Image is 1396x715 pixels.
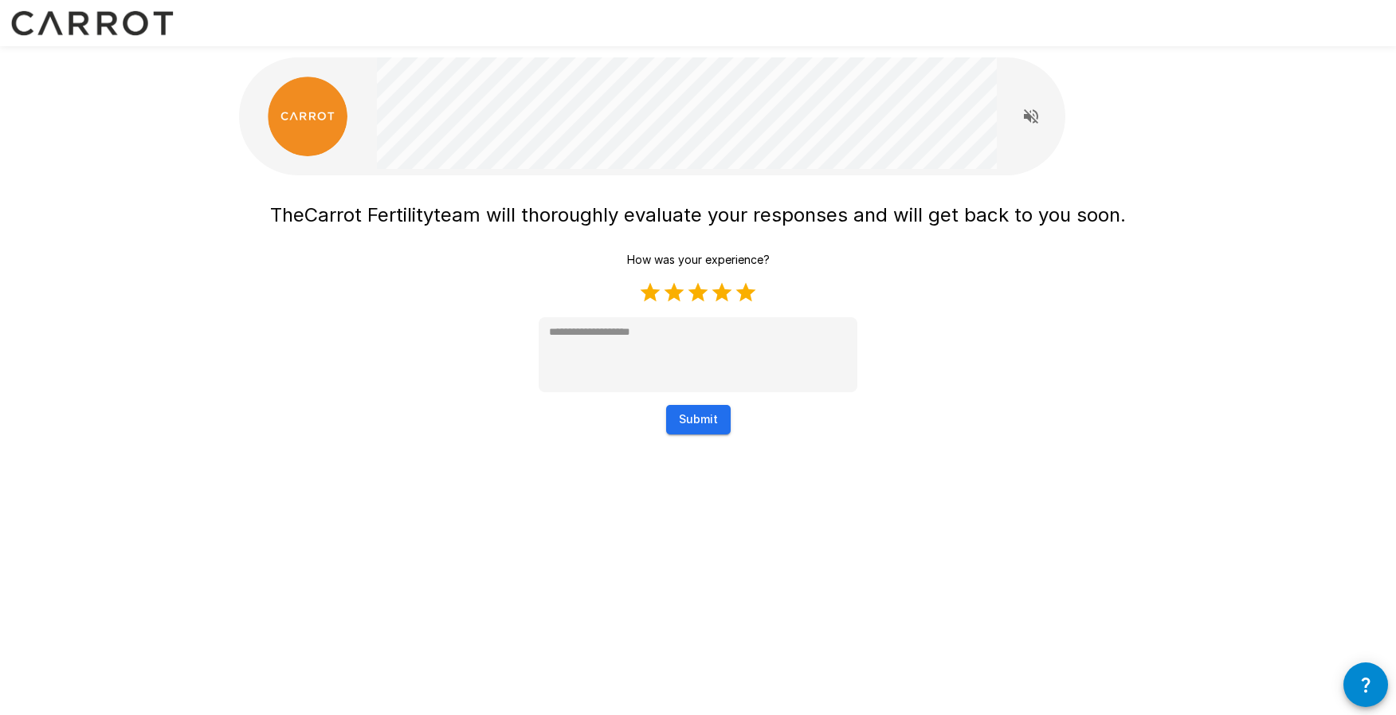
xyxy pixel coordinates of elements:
button: Read questions aloud [1015,100,1047,132]
p: How was your experience? [627,252,770,268]
img: carrot_logo.png [268,77,347,156]
button: Submit [666,405,731,434]
span: The [270,203,304,226]
span: team will thoroughly evaluate your responses and will get back to you soon. [433,203,1126,226]
span: Carrot Fertility [304,203,433,226]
